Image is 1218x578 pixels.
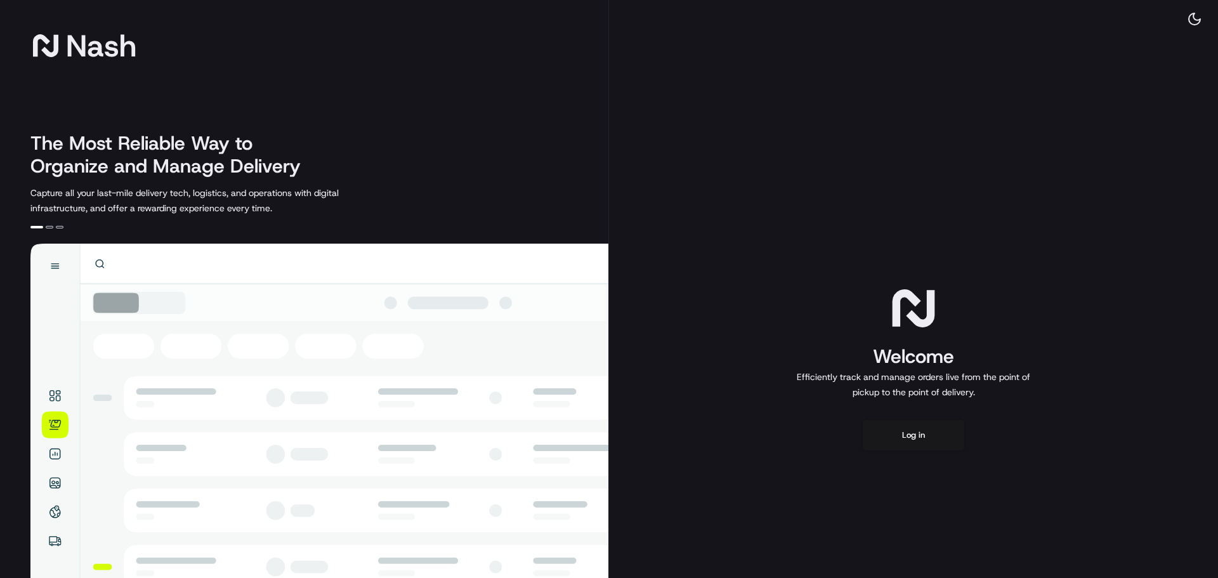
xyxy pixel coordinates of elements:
[792,344,1035,369] h1: Welcome
[863,420,964,450] button: Log in
[30,132,315,178] h2: The Most Reliable Way to Organize and Manage Delivery
[66,33,136,58] span: Nash
[792,369,1035,400] p: Efficiently track and manage orders live from the point of pickup to the point of delivery.
[30,185,396,216] p: Capture all your last-mile delivery tech, logistics, and operations with digital infrastructure, ...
